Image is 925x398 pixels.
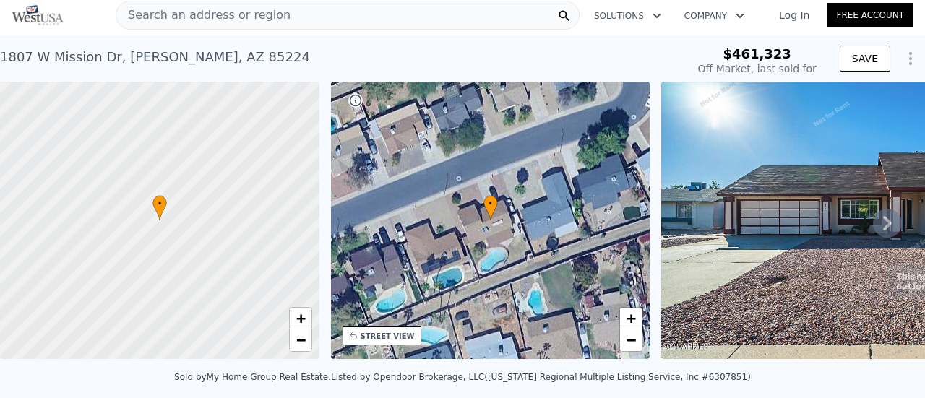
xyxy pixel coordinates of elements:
[152,197,167,210] span: •
[483,197,498,210] span: •
[12,5,64,25] img: Pellego
[896,44,925,73] button: Show Options
[296,309,305,327] span: +
[762,8,827,22] a: Log In
[627,309,636,327] span: +
[116,7,291,24] span: Search an address or region
[827,3,913,27] a: Free Account
[290,308,311,329] a: Zoom in
[582,3,673,29] button: Solutions
[723,46,791,61] span: $461,323
[152,195,167,220] div: •
[840,46,890,72] button: SAVE
[174,372,331,382] div: Sold by My Home Group Real Estate .
[361,331,415,342] div: STREET VIEW
[698,61,817,76] div: Off Market, last sold for
[483,195,498,220] div: •
[620,308,642,329] a: Zoom in
[296,331,305,349] span: −
[627,331,636,349] span: −
[673,3,756,29] button: Company
[620,329,642,351] a: Zoom out
[331,372,751,382] div: Listed by Opendoor Brokerage, LLC ([US_STATE] Regional Multiple Listing Service, Inc #6307851)
[290,329,311,351] a: Zoom out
